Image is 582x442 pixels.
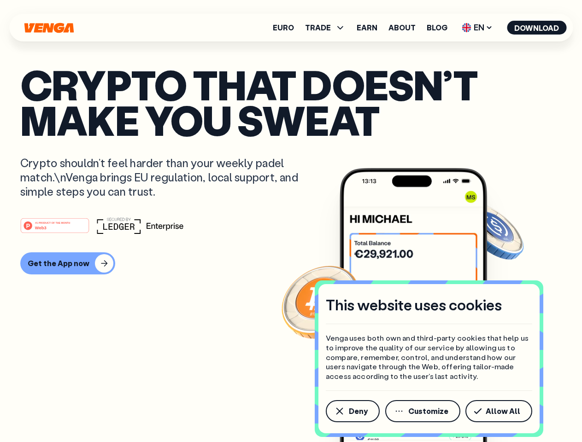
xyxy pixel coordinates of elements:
button: Download [507,21,566,35]
span: TRADE [305,24,331,31]
span: Customize [408,407,448,415]
button: Deny [326,400,380,422]
span: EN [459,20,496,35]
span: TRADE [305,22,346,33]
button: Get the App now [20,252,115,274]
p: Crypto shouldn’t feel harder than your weekly padel match.\nVenga brings EU regulation, local sup... [20,156,312,199]
div: Get the App now [28,259,89,268]
h4: This website uses cookies [326,295,502,314]
p: Crypto that doesn’t make you sweat [20,67,562,137]
a: Get the App now [20,252,562,274]
p: Venga uses both own and third-party cookies that help us to improve the quality of our service by... [326,333,532,381]
tspan: Web3 [35,225,47,230]
a: Euro [273,24,294,31]
span: Deny [349,407,368,415]
img: Bitcoin [280,260,363,343]
img: USDC coin [459,198,526,264]
a: About [388,24,416,31]
svg: Home [23,23,75,33]
button: Allow All [465,400,532,422]
a: #1 PRODUCT OF THE MONTHWeb3 [20,223,89,235]
a: Blog [427,24,447,31]
span: Allow All [486,407,520,415]
button: Customize [385,400,460,422]
tspan: #1 PRODUCT OF THE MONTH [35,221,70,224]
a: Earn [357,24,377,31]
img: flag-uk [462,23,471,32]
